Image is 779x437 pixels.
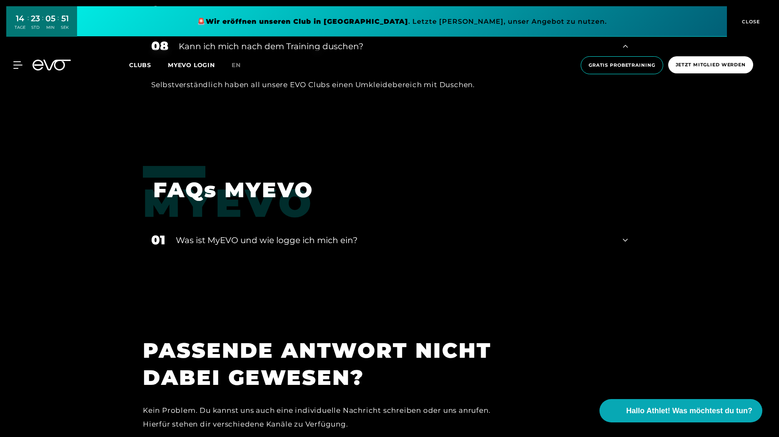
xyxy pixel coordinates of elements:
[42,13,43,35] div: :
[176,234,612,246] div: Was ist MyEVO und wie logge ich mich ein?
[31,13,40,25] div: 23
[129,61,168,69] a: Clubs
[143,404,518,431] div: Kein Problem. Du kannst uns auch eine individuelle Nachricht schreiben oder uns anrufen. Hierfür ...
[740,18,760,25] span: CLOSE
[15,13,25,25] div: 14
[666,56,756,74] a: Jetzt Mitglied werden
[45,25,55,30] div: MIN
[31,25,40,30] div: STD
[578,56,666,74] a: Gratis Probetraining
[151,231,165,249] div: 01
[626,405,752,417] span: Hallo Athlet! Was möchtest du tun?
[15,25,25,30] div: TAGE
[143,337,518,391] h1: PASSENDE ANTWORT NICHT DABEI GEWESEN?
[727,6,773,37] button: CLOSE
[61,13,69,25] div: 51
[27,13,29,35] div: :
[57,13,59,35] div: :
[589,62,655,69] span: Gratis Probetraining
[599,399,762,422] button: Hallo Athlet! Was möchtest du tun?
[232,60,251,70] a: en
[232,61,241,69] span: en
[153,176,615,203] h1: FAQs MYEVO
[676,61,746,68] span: Jetzt Mitglied werden
[45,13,55,25] div: 05
[129,61,151,69] span: Clubs
[168,61,215,69] a: MYEVO LOGIN
[61,25,69,30] div: SEK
